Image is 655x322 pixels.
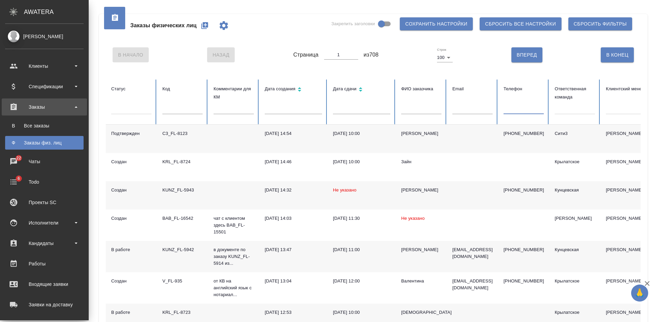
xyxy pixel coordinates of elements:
[601,47,634,62] button: В Конец
[265,130,322,137] div: [DATE] 14:54
[401,216,425,221] span: Не указано
[111,215,151,222] div: Создан
[111,187,151,194] div: Создан
[333,130,390,137] div: [DATE] 10:00
[265,158,322,165] div: [DATE] 14:46
[265,187,322,194] div: [DATE] 14:32
[293,51,319,59] span: Страница
[333,278,390,285] div: [DATE] 12:00
[214,278,254,298] p: от КВ на английский язык с нотариал...
[214,246,254,267] p: в документе по заказу KUNZ_FL-5914 из...
[555,278,595,285] div: Крылатское
[331,20,375,27] span: Закрепить заголовки
[162,130,203,137] div: C3_FL-8123
[555,309,595,316] div: Крылатское
[162,215,203,222] div: BAB_FL-16542
[504,85,544,93] div: Телефон
[24,5,89,19] div: AWATERA
[480,17,562,30] button: Сбросить все настройки
[606,51,628,59] span: В Конец
[517,51,537,59] span: Вперед
[511,47,542,62] button: Вперед
[574,20,627,28] span: Сбросить фильтры
[2,153,87,170] a: 22Чаты
[401,158,441,165] div: Зайн
[111,246,151,253] div: В работе
[5,61,84,71] div: Клиенты
[2,276,87,293] a: Входящие заявки
[568,17,632,30] button: Сбросить фильтры
[162,309,203,316] div: KRL_FL-8723
[111,309,151,316] div: В работе
[2,255,87,272] a: Работы
[364,51,379,59] span: из 708
[555,130,595,137] div: Сити3
[437,48,446,51] label: Строк
[333,187,356,193] span: Не указано
[13,175,24,182] span: 6
[437,53,453,62] div: 100
[214,85,254,101] div: Комментарии для КМ
[196,17,213,34] button: Создать
[485,20,556,28] span: Сбросить все настройки
[555,85,595,101] div: Ответственная команда
[452,278,493,291] p: [EMAIL_ADDRESS][DOMAIN_NAME]
[333,85,390,95] div: Сортировка
[555,187,595,194] div: Кунцевская
[504,246,544,253] p: [PHONE_NUMBER]
[401,85,441,93] div: ФИО заказчика
[405,20,467,28] span: Сохранить настройки
[265,85,322,95] div: Сортировка
[12,155,25,162] span: 22
[265,278,322,285] div: [DATE] 13:04
[401,130,441,137] div: [PERSON_NAME]
[401,309,441,316] div: [DEMOGRAPHIC_DATA]
[111,158,151,165] div: Создан
[452,246,493,260] p: [EMAIL_ADDRESS][DOMAIN_NAME]
[400,17,473,30] button: Сохранить настройки
[5,81,84,92] div: Спецификации
[2,194,87,211] a: Проекты SC
[401,187,441,194] div: [PERSON_NAME]
[265,246,322,253] div: [DATE] 13:47
[5,177,84,187] div: Todo
[111,278,151,285] div: Создан
[5,33,84,40] div: [PERSON_NAME]
[5,238,84,248] div: Кандидаты
[5,300,84,310] div: Заявки на доставку
[401,246,441,253] div: [PERSON_NAME]
[452,85,493,93] div: Email
[2,173,87,190] a: 6Todo
[9,139,80,146] div: Заказы физ. лиц
[634,286,645,300] span: 🙏
[504,278,544,285] p: [PHONE_NUMBER]
[333,309,390,316] div: [DATE] 10:00
[162,85,203,93] div: Код
[5,218,84,228] div: Исполнители
[5,156,84,167] div: Чаты
[631,285,648,302] button: 🙏
[333,215,390,222] div: [DATE] 11:30
[162,246,203,253] div: KUNZ_FL-5942
[265,309,322,316] div: [DATE] 12:53
[5,259,84,269] div: Работы
[111,85,151,93] div: Статус
[162,158,203,165] div: KRL_FL-8724
[111,130,151,137] div: Подтвержден
[5,136,84,150] a: ФЗаказы физ. лиц
[555,215,595,222] div: [PERSON_NAME]
[265,215,322,222] div: [DATE] 14:03
[504,130,544,137] p: [PHONE_NUMBER]
[5,102,84,112] div: Заказы
[2,296,87,313] a: Заявки на доставку
[9,122,80,129] div: Все заказы
[5,279,84,289] div: Входящие заявки
[555,246,595,253] div: Кунцевская
[5,119,84,133] a: ВВсе заказы
[5,197,84,208] div: Проекты SC
[333,158,390,165] div: [DATE] 10:00
[214,215,254,235] p: чат с клиентом здесь BAB_FL-15501
[162,278,203,285] div: V_FL-935
[333,246,390,253] div: [DATE] 11:00
[162,187,203,194] div: KUNZ_FL-5943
